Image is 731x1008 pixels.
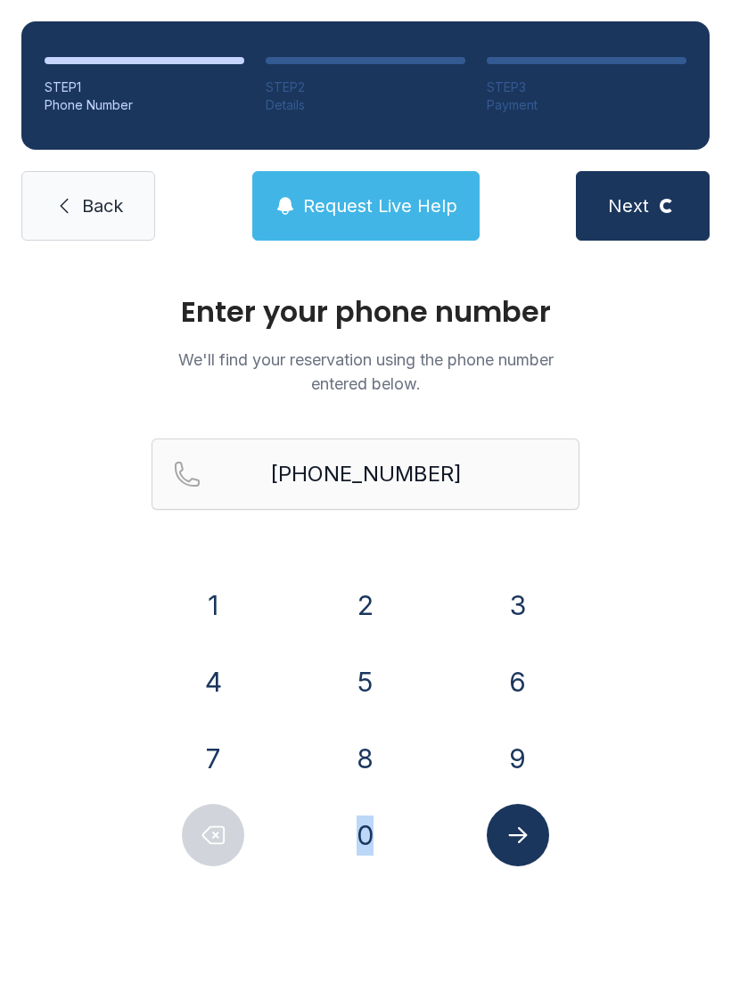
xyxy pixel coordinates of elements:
[487,804,549,866] button: Submit lookup form
[45,78,244,96] div: STEP 1
[266,78,465,96] div: STEP 2
[266,96,465,114] div: Details
[334,804,397,866] button: 0
[334,574,397,636] button: 2
[487,574,549,636] button: 3
[182,651,244,713] button: 4
[82,193,123,218] span: Back
[182,574,244,636] button: 1
[303,193,457,218] span: Request Live Help
[152,438,579,510] input: Reservation phone number
[487,96,686,114] div: Payment
[487,651,549,713] button: 6
[182,804,244,866] button: Delete number
[182,727,244,790] button: 7
[334,727,397,790] button: 8
[334,651,397,713] button: 5
[608,193,649,218] span: Next
[152,348,579,396] p: We'll find your reservation using the phone number entered below.
[487,78,686,96] div: STEP 3
[152,298,579,326] h1: Enter your phone number
[45,96,244,114] div: Phone Number
[487,727,549,790] button: 9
